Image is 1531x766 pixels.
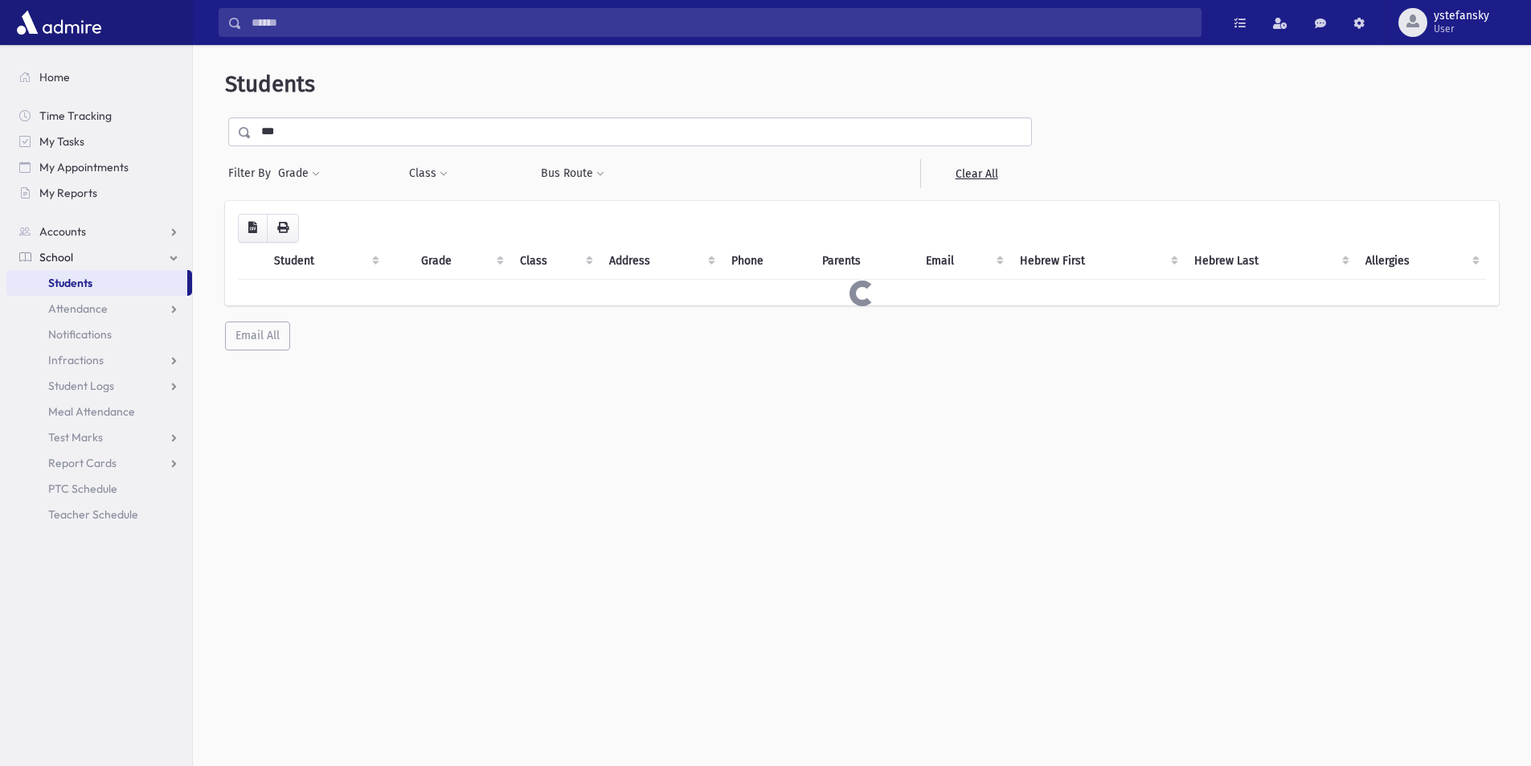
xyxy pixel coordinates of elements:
a: Teacher Schedule [6,502,192,527]
input: Search [242,8,1201,37]
span: My Tasks [39,134,84,149]
a: Home [6,64,192,90]
button: Grade [277,159,321,188]
button: Bus Route [540,159,605,188]
th: Student [264,243,386,280]
th: Parents [813,243,916,280]
span: My Appointments [39,160,129,174]
th: Hebrew Last [1185,243,1357,280]
span: Meal Attendance [48,404,135,419]
a: Meal Attendance [6,399,192,424]
span: Student Logs [48,379,114,393]
a: My Appointments [6,154,192,180]
button: Class [408,159,448,188]
th: Email [916,243,1010,280]
span: Students [48,276,92,290]
span: Report Cards [48,456,117,470]
a: Students [6,270,187,296]
a: My Tasks [6,129,192,154]
span: Notifications [48,327,112,342]
span: PTC Schedule [48,481,117,496]
span: Home [39,70,70,84]
th: Phone [722,243,813,280]
span: Accounts [39,224,86,239]
a: Notifications [6,322,192,347]
a: My Reports [6,180,192,206]
a: Test Marks [6,424,192,450]
th: Grade [411,243,510,280]
th: Class [510,243,600,280]
a: School [6,244,192,270]
th: Address [600,243,722,280]
a: PTC Schedule [6,476,192,502]
img: AdmirePro [13,6,105,39]
a: Accounts [6,219,192,244]
a: Report Cards [6,450,192,476]
span: Test Marks [48,430,103,444]
span: User [1434,23,1489,35]
a: Infractions [6,347,192,373]
button: CSV [238,214,268,243]
th: Allergies [1356,243,1486,280]
a: Student Logs [6,373,192,399]
th: Hebrew First [1010,243,1184,280]
span: ystefansky [1434,10,1489,23]
span: Infractions [48,353,104,367]
span: Teacher Schedule [48,507,138,522]
span: Filter By [228,165,277,182]
a: Clear All [920,159,1032,188]
span: Attendance [48,301,108,316]
button: Email All [225,322,290,350]
a: Attendance [6,296,192,322]
a: Time Tracking [6,103,192,129]
span: School [39,250,73,264]
span: Students [225,71,315,97]
button: Print [267,214,299,243]
span: Time Tracking [39,109,112,123]
span: My Reports [39,186,97,200]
